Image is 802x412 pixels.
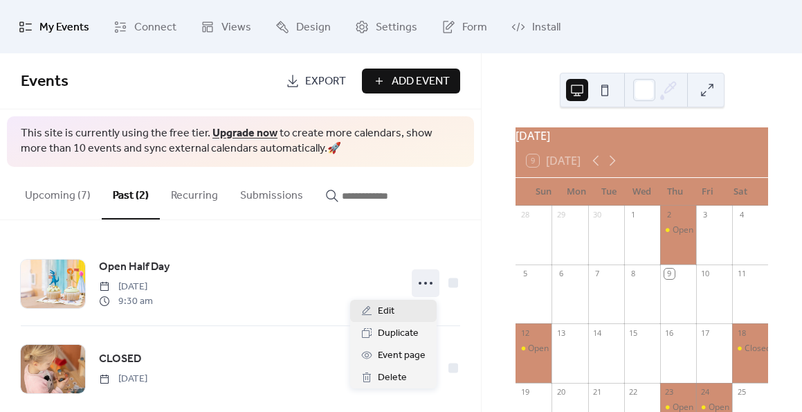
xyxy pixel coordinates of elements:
[275,69,356,93] a: Export
[556,387,566,397] div: 20
[700,387,711,397] div: 24
[556,328,566,338] div: 13
[99,280,153,294] span: [DATE]
[345,6,428,48] a: Settings
[673,224,729,236] div: Open Half Day
[592,269,603,279] div: 7
[296,17,331,38] span: Design
[736,328,747,338] div: 18
[556,269,566,279] div: 6
[628,210,639,220] div: 1
[528,343,570,355] div: Open LATE
[99,351,141,368] span: CLOSED
[736,387,747,397] div: 25
[520,387,530,397] div: 19
[134,17,176,38] span: Connect
[700,328,711,338] div: 17
[560,178,593,206] div: Mon
[700,210,711,220] div: 3
[691,178,724,206] div: Fri
[628,269,639,279] div: 8
[378,303,394,320] span: Edit
[628,328,639,338] div: 15
[378,370,407,386] span: Delete
[212,123,277,144] a: Upgrade now
[736,210,747,220] div: 4
[532,17,561,38] span: Install
[592,387,603,397] div: 21
[102,167,160,220] button: Past (2)
[664,269,675,279] div: 9
[378,348,426,364] span: Event page
[520,328,530,338] div: 12
[190,6,262,48] a: Views
[732,343,768,355] div: Closed Early!
[658,178,691,206] div: Thu
[664,210,675,220] div: 2
[520,269,530,279] div: 5
[305,73,346,90] span: Export
[736,269,747,279] div: 11
[516,343,552,355] div: Open LATE
[8,6,100,48] a: My Events
[592,328,603,338] div: 14
[21,66,69,97] span: Events
[99,258,170,276] a: Open Half Day
[103,6,187,48] a: Connect
[660,224,696,236] div: Open Half Day
[265,6,341,48] a: Design
[99,259,170,276] span: Open Half Day
[362,69,460,93] button: Add Event
[628,387,639,397] div: 22
[160,167,229,218] button: Recurring
[378,325,419,342] span: Duplicate
[21,126,460,157] span: This site is currently using the free tier. to create more calendars, show more than 10 events an...
[516,127,768,144] div: [DATE]
[556,210,566,220] div: 29
[376,17,417,38] span: Settings
[745,343,794,355] div: Closed Early!
[229,167,314,218] button: Submissions
[501,6,571,48] a: Install
[99,294,153,309] span: 9:30 am
[39,17,89,38] span: My Events
[592,178,626,206] div: Tue
[99,372,147,386] span: [DATE]
[724,178,757,206] div: Sat
[392,73,450,90] span: Add Event
[527,178,560,206] div: Sun
[14,167,102,218] button: Upcoming (7)
[462,17,487,38] span: Form
[431,6,498,48] a: Form
[221,17,251,38] span: Views
[700,269,711,279] div: 10
[626,178,659,206] div: Wed
[520,210,530,220] div: 28
[664,328,675,338] div: 16
[664,387,675,397] div: 23
[592,210,603,220] div: 30
[99,350,141,368] a: CLOSED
